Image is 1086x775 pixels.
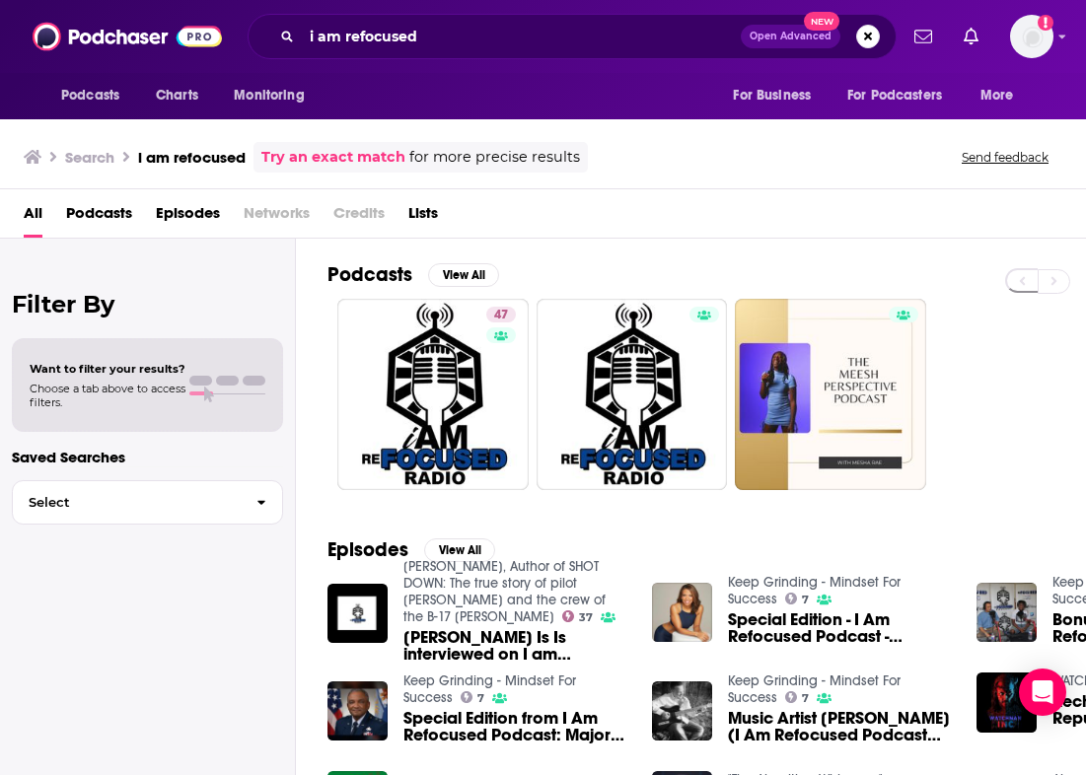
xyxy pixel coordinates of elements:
[956,149,1054,166] button: Send feedback
[12,448,283,466] p: Saved Searches
[562,610,594,622] a: 37
[802,596,809,604] span: 7
[327,584,388,644] img: Steve Snyder Is Is interviewed on I am Refocused Radio
[804,12,839,31] span: New
[728,611,953,645] a: Special Edition - I Am Refocused Podcast - Kayla Sanders Interview
[24,197,42,238] a: All
[403,710,628,743] a: Special Edition from I Am Refocused Podcast: Major General Retired Alfred K. Flowers
[302,21,741,52] input: Search podcasts, credits, & more...
[261,146,405,169] a: Try an exact match
[741,25,840,48] button: Open AdvancedNew
[1010,15,1053,58] span: Logged in as shcarlos
[409,146,580,169] span: for more precise results
[728,611,953,645] span: Special Edition - I Am Refocused Podcast - [PERSON_NAME] Interview
[66,197,132,238] a: Podcasts
[65,148,114,167] h3: Search
[403,629,628,663] a: Steve Snyder Is Is interviewed on I am Refocused Radio
[337,299,529,490] a: 47
[1038,15,1053,31] svg: Add a profile image
[47,77,145,114] button: open menu
[652,583,712,643] img: Special Edition - I Am Refocused Podcast - Kayla Sanders Interview
[12,290,283,318] h2: Filter By
[906,20,940,53] a: Show notifications dropdown
[424,538,495,562] button: View All
[220,77,329,114] button: open menu
[248,14,897,59] div: Search podcasts, credits, & more...
[733,82,811,109] span: For Business
[408,197,438,238] a: Lists
[834,77,971,114] button: open menu
[234,82,304,109] span: Monitoring
[30,382,185,409] span: Choose a tab above to access filters.
[728,672,901,706] a: Keep Grinding - Mindset For Success
[785,593,810,604] a: 7
[494,306,508,325] span: 47
[1010,15,1053,58] img: User Profile
[802,694,809,703] span: 7
[327,262,412,287] h2: Podcasts
[327,537,408,562] h2: Episodes
[403,629,628,663] span: [PERSON_NAME] Is Is interviewed on I am Refocused Radio
[403,710,628,743] span: Special Edition from I Am Refocused Podcast: Major General Retired [PERSON_NAME]
[728,574,901,607] a: Keep Grinding - Mindset For Success
[327,262,499,287] a: PodcastsView All
[333,197,385,238] span: Credits
[579,613,593,622] span: 37
[13,496,241,509] span: Select
[652,681,712,741] img: Music Artist Gary Burk III (I Am Refocused Podcast Special Edition)
[33,18,222,55] img: Podchaser - Follow, Share and Rate Podcasts
[403,558,606,625] a: Steve Snyder, Author of SHOT DOWN: The true story of pilot Howard Snyder and the crew of the B-17...
[244,197,310,238] span: Networks
[143,77,210,114] a: Charts
[138,148,246,167] h3: i am refocused
[327,681,388,741] img: Special Edition from I Am Refocused Podcast: Major General Retired Alfred K. Flowers
[30,362,185,376] span: Want to filter your results?
[785,691,810,703] a: 7
[719,77,835,114] button: open menu
[461,691,485,703] a: 7
[977,672,1037,733] img: Recharged, Refocused, Repurposed For Christ
[750,32,832,41] span: Open Advanced
[403,672,576,706] a: Keep Grinding - Mindset For Success
[477,694,484,703] span: 7
[156,82,198,109] span: Charts
[980,82,1014,109] span: More
[61,82,119,109] span: Podcasts
[428,263,499,287] button: View All
[977,583,1037,643] img: Bonus Episode from I Am Refocused Podcast: Aaron Green Interview
[1010,15,1053,58] button: Show profile menu
[486,307,516,322] a: 47
[728,710,953,743] span: Music Artist [PERSON_NAME] (I Am Refocused Podcast Special Edition)
[956,20,986,53] a: Show notifications dropdown
[327,537,495,562] a: EpisodesView All
[1019,669,1066,716] div: Open Intercom Messenger
[728,710,953,743] a: Music Artist Gary Burk III (I Am Refocused Podcast Special Edition)
[12,480,283,525] button: Select
[847,82,942,109] span: For Podcasters
[156,197,220,238] a: Episodes
[967,77,1039,114] button: open menu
